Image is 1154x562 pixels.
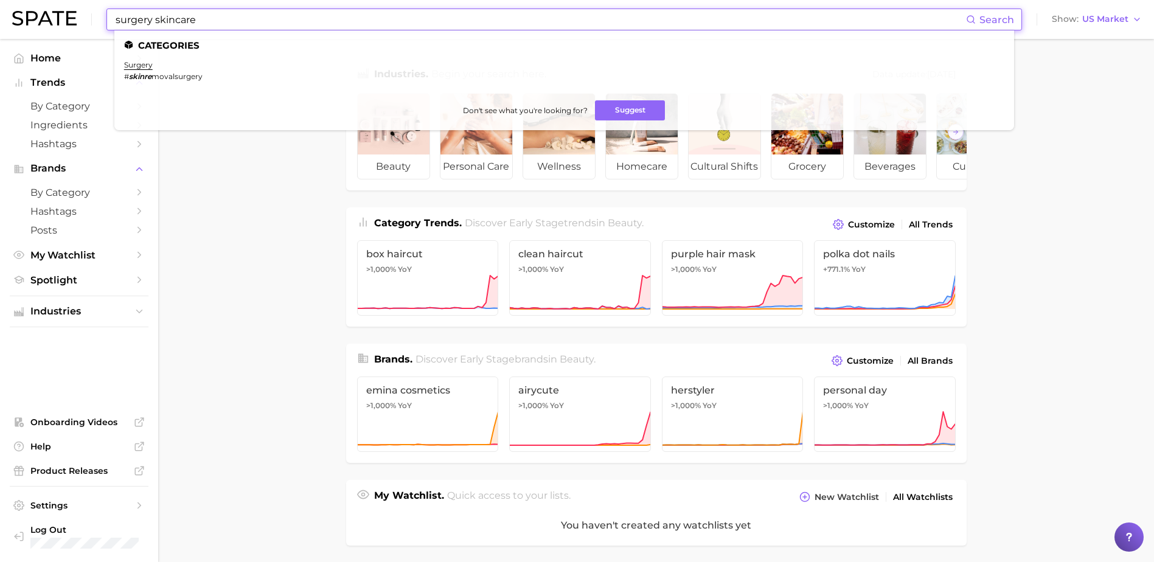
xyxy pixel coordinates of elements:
[854,154,926,179] span: beverages
[10,74,148,92] button: Trends
[823,248,947,260] span: polka dot nails
[905,353,956,369] a: All Brands
[815,492,879,502] span: New Watchlist
[689,154,760,179] span: cultural shifts
[366,384,490,396] span: emina cosmetics
[948,124,964,140] button: Scroll Right
[906,217,956,233] a: All Trends
[10,271,148,290] a: Spotlight
[890,489,956,505] a: All Watchlists
[10,413,148,431] a: Onboarding Videos
[979,14,1014,26] span: Search
[909,220,953,230] span: All Trends
[1049,12,1145,27] button: ShowUS Market
[606,154,678,179] span: homecare
[30,524,139,535] span: Log Out
[855,401,869,411] span: YoY
[10,97,148,116] a: by Category
[124,72,129,81] span: #
[814,376,956,452] a: personal day>1,000% YoY
[465,217,644,229] span: Discover Early Stage trends in .
[518,248,642,260] span: clean haircut
[114,9,966,30] input: Search here for a brand, industry, or ingredient
[662,240,804,316] a: purple hair mask>1,000% YoY
[509,376,651,452] a: airycute>1,000% YoY
[823,384,947,396] span: personal day
[10,202,148,221] a: Hashtags
[829,352,896,369] button: Customize
[10,183,148,202] a: by Category
[671,401,701,410] span: >1,000%
[688,93,761,179] a: cultural shifts
[550,401,564,411] span: YoY
[771,93,844,179] a: grocery
[796,488,881,505] button: New Watchlist
[830,216,897,233] button: Customize
[12,11,77,26] img: SPATE
[440,154,512,179] span: personal care
[671,248,794,260] span: purple hair mask
[608,217,642,229] span: beauty
[30,274,128,286] span: Spotlight
[30,100,128,112] span: by Category
[523,93,596,179] a: wellness
[357,376,499,452] a: emina cosmetics>1,000% YoY
[936,93,1009,179] a: culinary
[357,240,499,316] a: box haircut>1,000% YoY
[30,206,128,217] span: Hashtags
[30,163,128,174] span: Brands
[151,72,203,81] span: movalsurgery
[518,401,548,410] span: >1,000%
[447,488,571,505] h2: Quick access to your lists.
[10,159,148,178] button: Brands
[30,187,128,198] span: by Category
[893,492,953,502] span: All Watchlists
[814,240,956,316] a: polka dot nails+771.1% YoY
[550,265,564,274] span: YoY
[346,505,967,546] div: You haven't created any watchlists yet
[358,154,429,179] span: beauty
[30,77,128,88] span: Trends
[10,221,148,240] a: Posts
[374,353,412,365] span: Brands .
[595,100,665,120] button: Suggest
[10,437,148,456] a: Help
[1052,16,1079,23] span: Show
[853,93,926,179] a: beverages
[463,106,588,115] span: Don't see what you're looking for?
[366,265,396,274] span: >1,000%
[605,93,678,179] a: homecare
[823,265,850,274] span: +771.1%
[847,356,894,366] span: Customize
[10,246,148,265] a: My Watchlist
[848,220,895,230] span: Customize
[357,93,430,179] a: beauty
[662,376,804,452] a: herstyler>1,000% YoY
[509,240,651,316] a: clean haircut>1,000% YoY
[703,265,717,274] span: YoY
[124,40,1004,50] li: Categories
[10,134,148,153] a: Hashtags
[30,500,128,511] span: Settings
[10,49,148,68] a: Home
[30,224,128,236] span: Posts
[30,52,128,64] span: Home
[374,217,462,229] span: Category Trends .
[518,384,642,396] span: airycute
[518,265,548,274] span: >1,000%
[30,119,128,131] span: Ingredients
[523,154,595,179] span: wellness
[703,401,717,411] span: YoY
[30,249,128,261] span: My Watchlist
[366,248,490,260] span: box haircut
[10,521,148,552] a: Log out. Currently logged in with e-mail SLong@ulta.com.
[374,488,444,505] h1: My Watchlist.
[671,265,701,274] span: >1,000%
[129,72,151,81] em: skinre
[30,306,128,317] span: Industries
[10,116,148,134] a: Ingredients
[398,265,412,274] span: YoY
[10,462,148,480] a: Product Releases
[10,302,148,321] button: Industries
[908,356,953,366] span: All Brands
